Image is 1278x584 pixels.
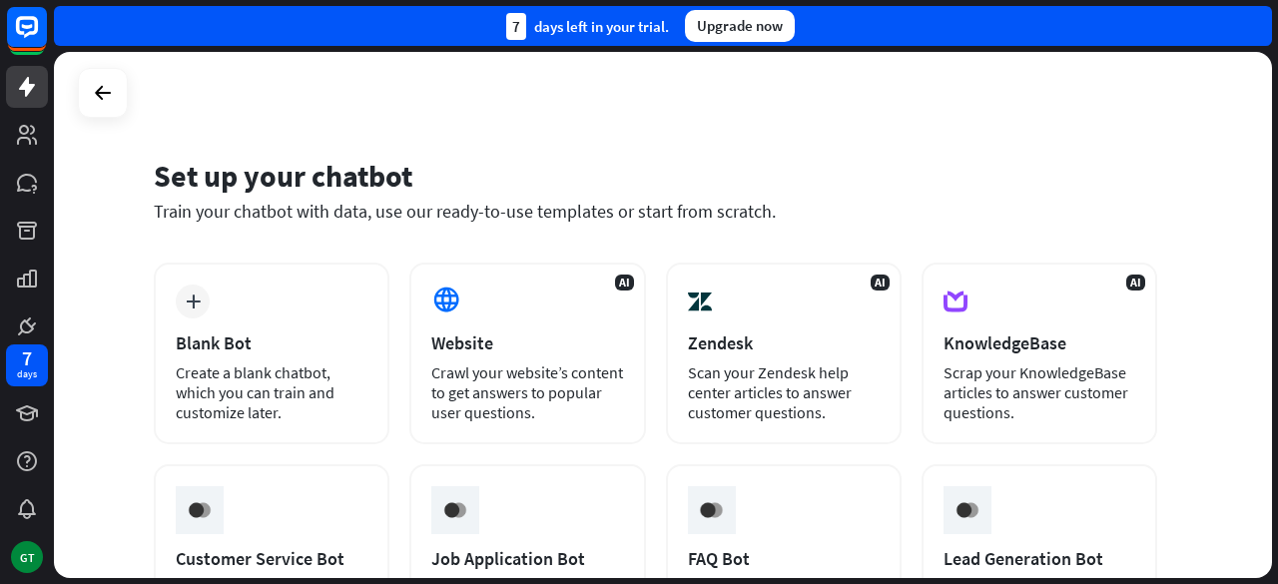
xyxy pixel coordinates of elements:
[22,349,32,367] div: 7
[506,13,526,40] div: 7
[11,541,43,573] div: GT
[17,367,37,381] div: days
[506,13,669,40] div: days left in your trial.
[685,10,795,42] div: Upgrade now
[6,344,48,386] a: 7 days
